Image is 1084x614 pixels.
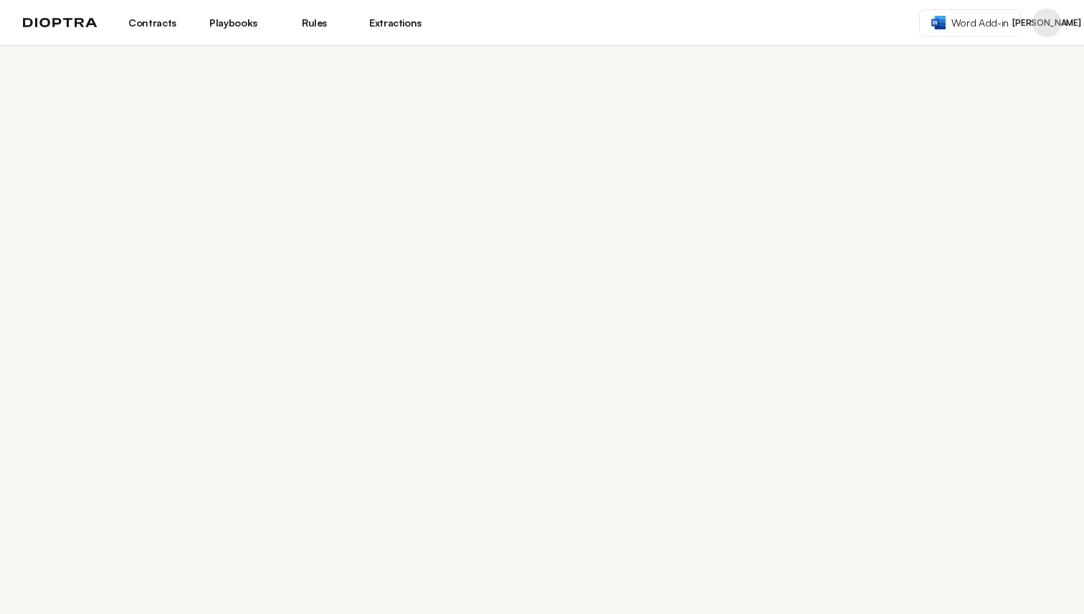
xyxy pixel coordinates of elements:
[1012,17,1080,29] span: [PERSON_NAME]
[919,9,1021,37] a: Word Add-in
[1032,9,1061,37] div: Jacques Arnoux
[23,18,98,28] img: logo
[363,11,427,35] a: Extractions
[931,16,946,29] img: word
[282,11,346,35] a: Rules
[951,16,1009,30] span: Word Add-in
[1032,9,1061,37] button: Profile menu
[201,11,265,35] a: Playbooks
[120,11,184,35] a: Contracts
